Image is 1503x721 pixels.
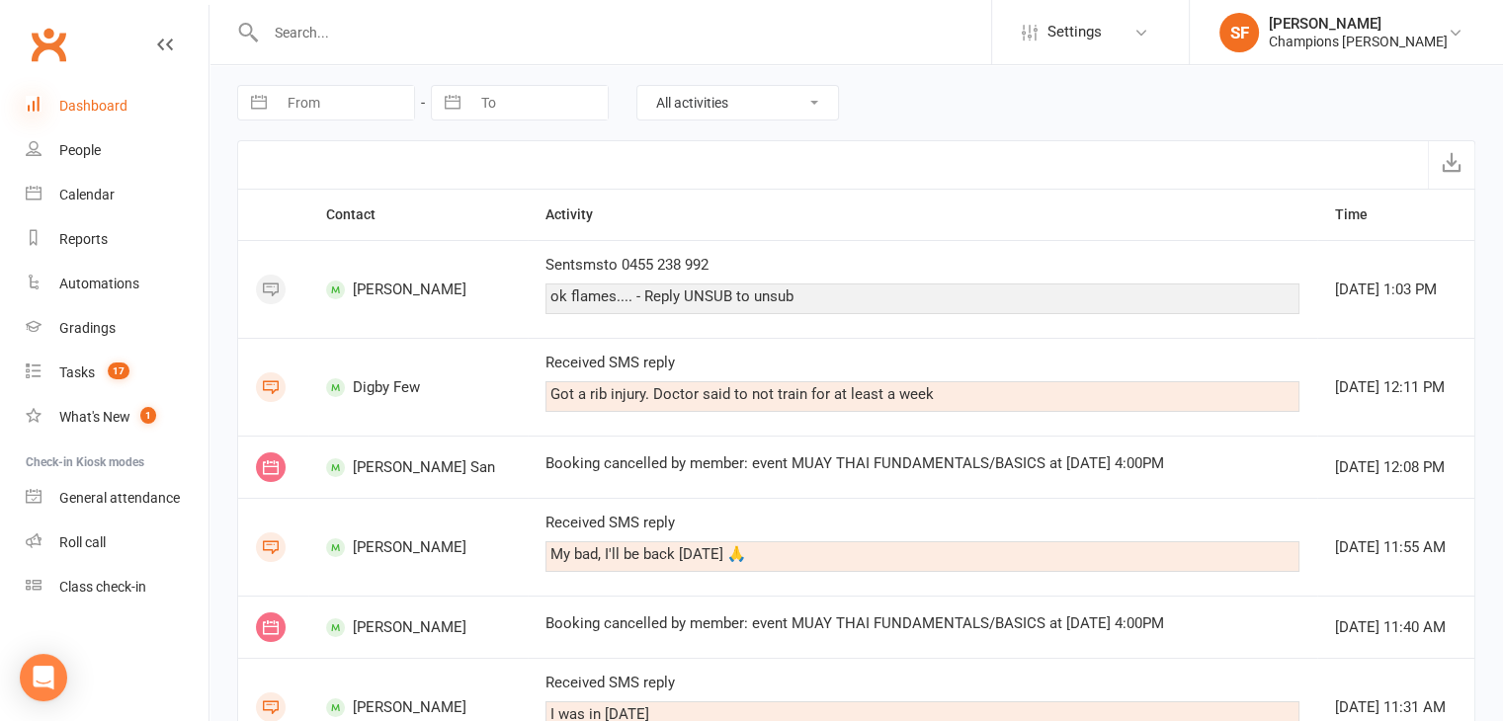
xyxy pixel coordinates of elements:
a: Reports [26,217,209,262]
th: Activity [528,190,1317,240]
a: Automations [26,262,209,306]
div: [DATE] 1:03 PM [1335,281,1457,298]
a: What's New1 [26,395,209,440]
a: Class kiosk mode [26,565,209,609]
span: Settings [1047,10,1102,54]
div: [DATE] 11:31 AM [1335,699,1457,716]
div: My bad, I'll be back [DATE] 🙏 [550,546,1294,563]
div: Automations [59,276,139,291]
span: [PERSON_NAME] [326,698,510,717]
a: Clubworx [24,20,73,69]
div: [DATE] 11:40 AM [1335,619,1457,636]
div: Received SMS reply [545,355,1299,371]
div: Class check-in [59,579,146,595]
a: People [26,128,209,173]
span: [PERSON_NAME] [326,280,510,299]
div: Roll call [59,534,106,550]
div: Gradings [59,320,116,336]
div: [DATE] 12:11 PM [1335,379,1457,396]
div: Booking cancelled by member: event MUAY THAI FUNDAMENTALS/BASICS at [DATE] 4:00PM [545,455,1299,472]
div: Received SMS reply [545,515,1299,531]
div: Calendar [59,187,115,202]
div: Tasks [59,364,95,380]
span: 17 [108,362,129,379]
div: Champions [PERSON_NAME] [1269,33,1448,50]
input: From [277,86,414,120]
a: General attendance kiosk mode [26,476,209,521]
div: SF [1219,13,1259,52]
a: Dashboard [26,84,209,128]
span: 1 [140,407,156,424]
div: ok flames.... - Reply UNSUB to unsub [550,288,1294,305]
span: [PERSON_NAME] [326,538,510,557]
span: [PERSON_NAME] [326,618,510,637]
div: People [59,142,101,158]
div: [DATE] 11:55 AM [1335,539,1457,556]
div: General attendance [59,490,180,506]
div: What's New [59,409,130,425]
div: Received SMS reply [545,675,1299,691]
a: Calendar [26,173,209,217]
div: Reports [59,231,108,247]
span: Digby Few [326,378,510,397]
div: [DATE] 12:08 PM [1335,459,1457,476]
a: Roll call [26,521,209,565]
span: Sent sms to 0455 238 992 [545,256,709,274]
div: Open Intercom Messenger [20,654,67,701]
a: Gradings [26,306,209,351]
a: Tasks 17 [26,351,209,395]
div: Dashboard [59,98,127,114]
div: Got a rib injury. Doctor said to not train for at least a week [550,386,1294,403]
div: [PERSON_NAME] [1269,15,1448,33]
input: Search... [260,19,991,46]
span: [PERSON_NAME] San [326,458,510,477]
th: Time [1317,190,1474,240]
th: Contact [308,190,528,240]
div: Booking cancelled by member: event MUAY THAI FUNDAMENTALS/BASICS at [DATE] 4:00PM [545,615,1299,632]
input: To [470,86,608,120]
